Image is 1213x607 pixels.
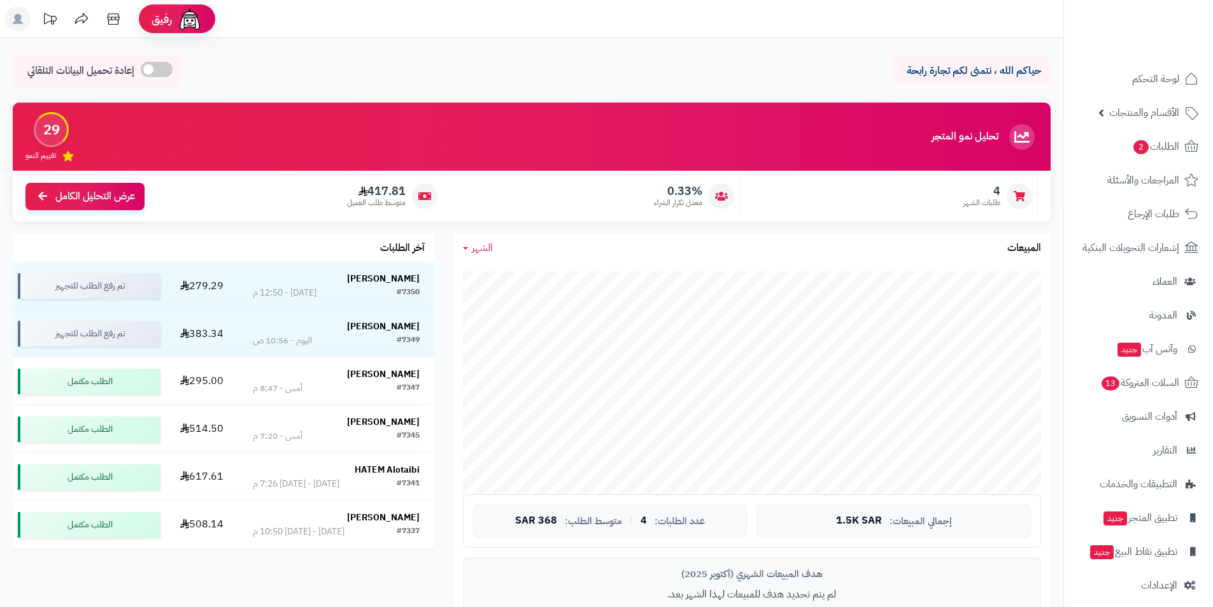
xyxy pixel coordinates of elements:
span: جديد [1103,511,1127,525]
span: لوحة التحكم [1132,70,1179,88]
a: أدوات التسويق [1072,401,1205,432]
strong: [PERSON_NAME] [347,272,420,285]
span: | [630,516,633,525]
h3: آخر الطلبات [380,243,425,254]
div: [DATE] - [DATE] 10:50 م [253,525,344,538]
span: متوسط طلب العميل [347,197,406,208]
span: المدونة [1149,306,1177,324]
span: إجمالي المبيعات: [890,516,952,527]
span: 1.5K SAR [836,515,882,527]
span: التقارير [1153,441,1177,459]
td: 279.29 [166,262,238,310]
a: العملاء [1072,266,1205,297]
span: إشعارات التحويلات البنكية [1082,239,1179,257]
span: طلبات الشهر [963,197,1000,208]
a: الإعدادات [1072,570,1205,601]
div: #7347 [397,382,420,395]
div: #7337 [397,525,420,538]
div: [DATE] - 12:50 م [253,287,316,299]
td: 508.14 [166,501,238,548]
a: لوحة التحكم [1072,64,1205,94]
a: عرض التحليل الكامل [25,183,145,210]
div: تم رفع الطلب للتجهيز [18,321,160,346]
h3: المبيعات [1007,243,1041,254]
p: حياكم الله ، نتمنى لكم تجارة رابحة [901,64,1041,78]
td: 617.61 [166,453,238,501]
span: التطبيقات والخدمات [1100,475,1177,493]
span: 368 SAR [515,515,557,527]
span: وآتس آب [1116,340,1177,358]
span: عرض التحليل الكامل [55,189,135,204]
div: [DATE] - [DATE] 7:26 م [253,478,339,490]
span: العملاء [1153,273,1177,290]
span: المراجعات والأسئلة [1107,171,1179,189]
a: المراجعات والأسئلة [1072,165,1205,196]
div: #7350 [397,287,420,299]
div: #7341 [397,478,420,490]
p: لم يتم تحديد هدف للمبيعات لهذا الشهر بعد. [473,587,1031,602]
img: logo-2.png [1126,32,1201,59]
a: تطبيق نقاط البيعجديد [1072,536,1205,567]
div: هدف المبيعات الشهري (أكتوبر 2025) [473,568,1031,581]
div: الطلب مكتمل [18,464,160,490]
span: السلات المتروكة [1100,374,1179,392]
span: تطبيق المتجر [1102,509,1177,527]
a: التقارير [1072,435,1205,466]
span: الشهر [472,240,493,255]
span: 4 [641,515,647,527]
span: أدوات التسويق [1122,408,1177,425]
strong: [PERSON_NAME] [347,320,420,333]
td: 383.34 [166,310,238,357]
span: جديد [1090,545,1114,559]
div: الطلب مكتمل [18,512,160,538]
div: الطلب مكتمل [18,369,160,394]
img: ai-face.png [177,6,202,32]
strong: HATEM Alotaibi [355,463,420,476]
span: جديد [1117,343,1141,357]
span: 4 [963,184,1000,198]
div: اليوم - 10:56 ص [253,334,312,347]
a: طلبات الإرجاع [1072,199,1205,229]
div: #7345 [397,430,420,443]
strong: [PERSON_NAME] [347,368,420,381]
strong: [PERSON_NAME] [347,511,420,524]
div: أمس - 8:47 م [253,382,302,395]
span: إعادة تحميل البيانات التلقائي [27,64,134,78]
span: عدد الطلبات: [655,516,705,527]
span: رفيق [152,11,172,27]
div: #7349 [397,334,420,347]
span: 0.33% [654,184,702,198]
span: تقييم النمو [25,150,56,161]
span: الإعدادات [1141,576,1177,594]
td: 514.50 [166,406,238,453]
td: 295.00 [166,358,238,405]
a: وآتس آبجديد [1072,334,1205,364]
a: التطبيقات والخدمات [1072,469,1205,499]
a: الشهر [463,241,493,255]
span: معدل تكرار الشراء [654,197,702,208]
div: أمس - 7:20 م [253,430,302,443]
span: 2 [1133,140,1149,154]
span: الأقسام والمنتجات [1109,104,1179,122]
span: متوسط الطلب: [565,516,622,527]
span: الطلبات [1132,138,1179,155]
strong: [PERSON_NAME] [347,415,420,429]
span: 13 [1102,376,1119,390]
a: إشعارات التحويلات البنكية [1072,232,1205,263]
a: تحديثات المنصة [34,6,66,35]
a: تطبيق المتجرجديد [1072,503,1205,533]
a: الطلبات2 [1072,131,1205,162]
span: طلبات الإرجاع [1128,205,1179,223]
div: تم رفع الطلب للتجهيز [18,273,160,299]
div: الطلب مكتمل [18,417,160,442]
a: المدونة [1072,300,1205,331]
span: تطبيق نقاط البيع [1089,543,1177,561]
h3: تحليل نمو المتجر [932,131,998,143]
a: السلات المتروكة13 [1072,368,1205,398]
span: 417.81 [347,184,406,198]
